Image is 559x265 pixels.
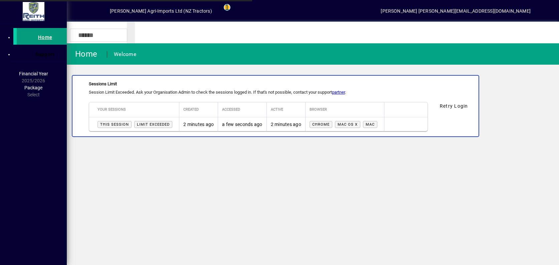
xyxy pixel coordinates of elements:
[338,122,358,127] span: Mac OS X
[88,5,110,17] button: Profile
[440,103,468,110] span: Retry Login
[72,49,100,59] div: Home
[19,71,48,76] span: Financial Year
[179,117,218,131] td: 2 minutes ago
[100,122,129,127] span: This session
[218,117,266,131] td: a few seconds ago
[13,28,67,45] a: Home
[98,106,126,113] span: Your Sessions
[434,100,474,112] button: Retry Login
[183,106,199,113] span: Created
[67,75,559,137] app-alert-notification-menu-item: Sessions Limit
[24,85,42,90] span: Package
[114,49,136,60] div: Welcome
[271,106,283,113] span: Active
[35,52,55,57] span: Support
[89,89,428,96] div: Session Limit Exceeded. Ask your Organisation Admin to check the sessions logged in. If that's no...
[266,117,305,131] td: 2 minutes ago
[310,106,327,113] span: Browser
[366,122,375,127] span: Mac
[110,6,212,16] div: [PERSON_NAME] Agri-Imports Ltd (NZ Tractors)
[537,1,551,23] a: Knowledge Base
[222,106,240,113] span: Accessed
[17,45,67,62] a: Support
[381,6,531,16] div: [PERSON_NAME] [PERSON_NAME][EMAIL_ADDRESS][DOMAIN_NAME]
[312,122,330,127] span: Chrome
[137,122,170,127] span: Limit exceeded
[332,90,345,95] a: partner
[38,35,52,40] span: Home
[89,81,428,87] div: Sessions Limit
